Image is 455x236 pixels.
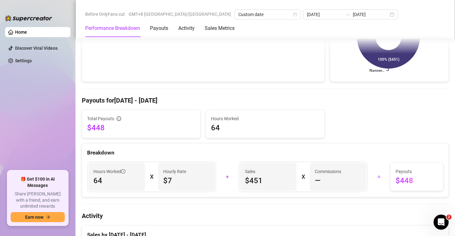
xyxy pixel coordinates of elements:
[82,96,449,105] h4: Payouts for [DATE] - [DATE]
[396,168,438,175] span: Payouts
[87,115,114,122] span: Total Payouts
[85,9,125,19] span: Before OnlyFans cut
[11,176,65,188] span: 🎁 Get $100 in AI Messages
[238,10,297,19] span: Custom date
[353,11,389,18] input: End date
[396,176,438,186] span: $448
[150,172,153,182] div: X
[46,215,50,219] span: arrow-right
[302,172,305,182] div: X
[15,30,27,35] a: Home
[163,168,186,175] article: Hourly Rate
[447,215,452,220] span: 2
[220,172,235,182] div: +
[371,172,386,182] div: =
[82,211,449,220] h4: Activity
[205,25,235,32] div: Sales Metrics
[293,13,297,16] span: calendar
[315,168,341,175] article: Commissions
[93,176,140,186] span: 64
[178,25,195,32] div: Activity
[11,191,65,210] span: Share [PERSON_NAME] with a friend, and earn unlimited rewards
[211,115,319,122] span: Hours Worked
[434,215,449,230] iframe: Intercom live chat
[307,11,343,18] input: Start date
[245,176,291,186] span: $451
[87,149,443,157] div: Breakdown
[25,215,43,220] span: Earn now
[11,212,65,222] button: Earn nowarrow-right
[150,25,168,32] div: Payouts
[345,12,350,17] span: swap-right
[15,46,58,51] a: Discover Viral Videos
[85,25,140,32] div: Performance Breakdown
[93,168,125,175] span: Hours Worked
[15,58,32,63] a: Settings
[87,123,195,133] span: $448
[211,123,319,133] span: 64
[121,169,125,174] span: info-circle
[369,69,384,73] text: Nanner…
[345,12,350,17] span: to
[315,176,321,186] span: —
[129,9,231,19] span: GMT+8 [GEOGRAPHIC_DATA]/[GEOGRAPHIC_DATA]
[5,15,52,21] img: logo-BBDzfeDw.svg
[245,168,291,175] span: Sales
[117,116,121,121] span: info-circle
[163,176,210,186] span: $7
